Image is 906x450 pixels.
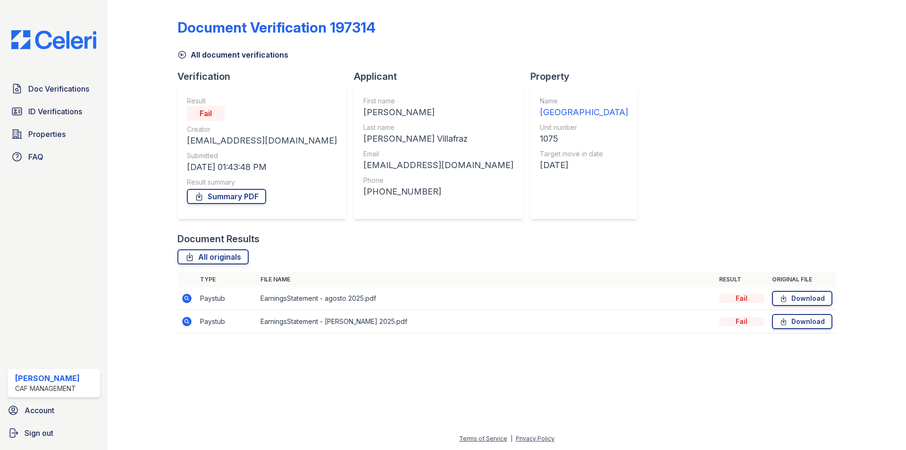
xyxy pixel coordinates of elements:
[772,291,832,306] a: Download
[28,83,89,94] span: Doc Verifications
[187,125,337,134] div: Creator
[187,161,337,174] div: [DATE] 01:43:48 PM
[8,79,100,98] a: Doc Verifications
[28,106,82,117] span: ID Verifications
[187,178,337,187] div: Result summary
[177,70,354,83] div: Verification
[187,106,225,121] div: Fail
[196,310,257,333] td: Paystub
[363,185,513,198] div: [PHONE_NUMBER]
[715,272,768,287] th: Result
[257,310,715,333] td: EarningsStatement - [PERSON_NAME] 2025.pdf
[4,30,104,49] img: CE_Logo_Blue-a8612792a0a2168367f1c8372b55b34899dd931a85d93a1a3d3e32e68fde9ad4.png
[8,147,100,166] a: FAQ
[4,424,104,442] a: Sign out
[196,287,257,310] td: Paystub
[363,149,513,159] div: Email
[28,128,66,140] span: Properties
[25,427,53,439] span: Sign out
[196,272,257,287] th: Type
[25,405,54,416] span: Account
[4,401,104,420] a: Account
[187,189,266,204] a: Summary PDF
[540,132,628,145] div: 1075
[177,49,288,60] a: All document verifications
[363,176,513,185] div: Phone
[516,435,554,442] a: Privacy Policy
[540,106,628,119] div: [GEOGRAPHIC_DATA]
[363,132,513,145] div: [PERSON_NAME] Villafraz
[719,317,764,326] div: Fail
[540,123,628,132] div: Unit number
[530,70,645,83] div: Property
[511,435,512,442] div: |
[363,106,513,119] div: [PERSON_NAME]
[540,159,628,172] div: [DATE]
[177,19,376,36] div: Document Verification 197314
[257,272,715,287] th: File name
[187,96,337,106] div: Result
[354,70,530,83] div: Applicant
[363,159,513,172] div: [EMAIL_ADDRESS][DOMAIN_NAME]
[28,151,43,162] span: FAQ
[768,272,836,287] th: Original file
[187,134,337,147] div: [EMAIL_ADDRESS][DOMAIN_NAME]
[8,102,100,121] a: ID Verifications
[363,123,513,132] div: Last name
[540,149,628,159] div: Target move in date
[257,287,715,310] td: EarningsStatement - agosto 2025.pdf
[177,232,260,246] div: Document Results
[15,373,80,384] div: [PERSON_NAME]
[187,151,337,161] div: Submitted
[15,384,80,393] div: CAF Management
[540,96,628,106] div: Name
[719,294,764,303] div: Fail
[8,125,100,144] a: Properties
[177,249,249,264] a: All originals
[363,96,513,106] div: First name
[540,96,628,119] a: Name [GEOGRAPHIC_DATA]
[459,435,507,442] a: Terms of Service
[772,314,832,329] a: Download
